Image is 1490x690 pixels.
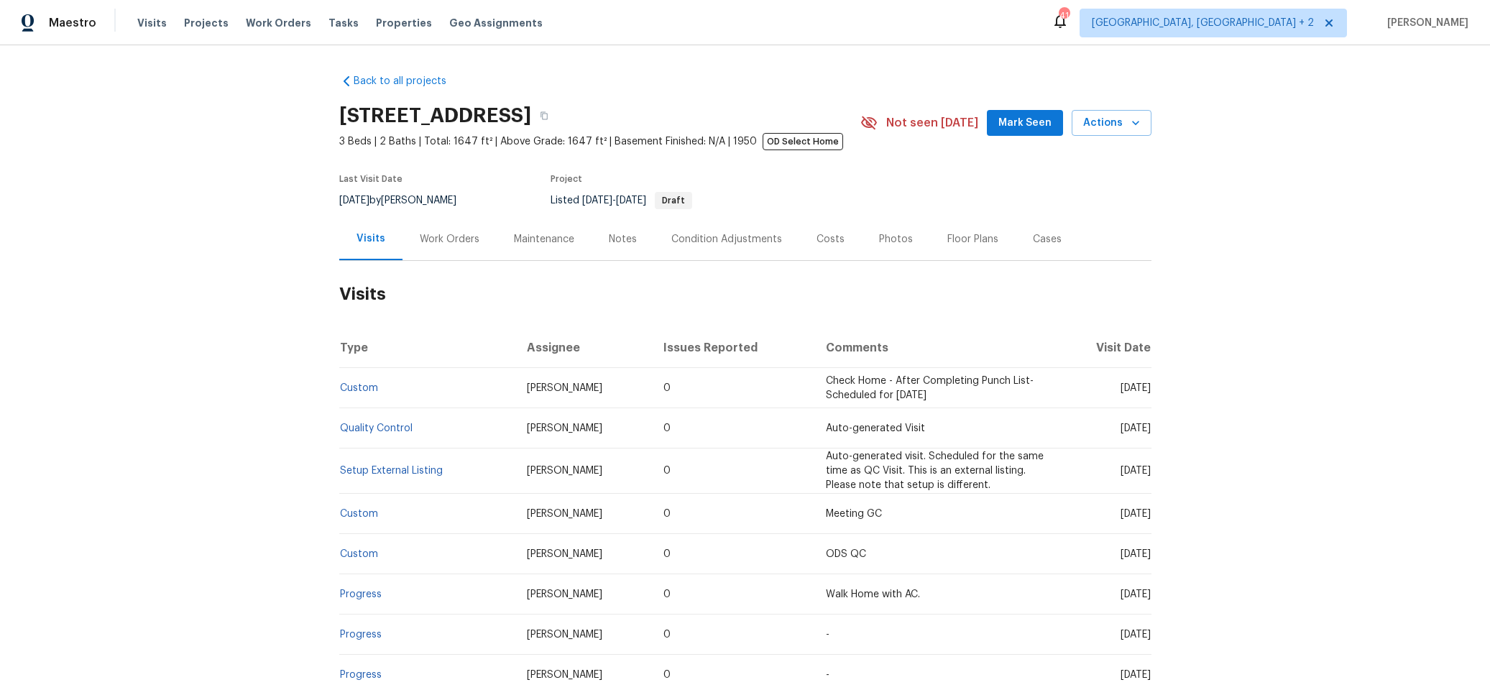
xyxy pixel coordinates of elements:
[339,74,477,88] a: Back to all projects
[339,192,474,209] div: by [PERSON_NAME]
[551,175,582,183] span: Project
[582,195,612,206] span: [DATE]
[339,109,531,123] h2: [STREET_ADDRESS]
[1121,423,1151,433] span: [DATE]
[328,18,359,28] span: Tasks
[582,195,646,206] span: -
[339,134,860,149] span: 3 Beds | 2 Baths | Total: 1647 ft² | Above Grade: 1647 ft² | Basement Finished: N/A | 1950
[609,232,637,247] div: Notes
[1121,383,1151,393] span: [DATE]
[527,509,602,519] span: [PERSON_NAME]
[340,589,382,599] a: Progress
[376,16,432,30] span: Properties
[663,383,671,393] span: 0
[987,110,1063,137] button: Mark Seen
[663,466,671,476] span: 0
[656,196,691,205] span: Draft
[616,195,646,206] span: [DATE]
[1092,16,1314,30] span: [GEOGRAPHIC_DATA], [GEOGRAPHIC_DATA] + 2
[947,232,998,247] div: Floor Plans
[49,16,96,30] span: Maestro
[663,423,671,433] span: 0
[340,509,378,519] a: Custom
[339,195,369,206] span: [DATE]
[420,232,479,247] div: Work Orders
[339,261,1151,328] h2: Visits
[527,466,602,476] span: [PERSON_NAME]
[826,509,882,519] span: Meeting GC
[663,630,671,640] span: 0
[515,328,652,368] th: Assignee
[184,16,229,30] span: Projects
[998,114,1052,132] span: Mark Seen
[663,670,671,680] span: 0
[671,232,782,247] div: Condition Adjustments
[826,376,1034,400] span: Check Home - After Completing Punch List- Scheduled for [DATE]
[817,232,845,247] div: Costs
[886,116,978,130] span: Not seen [DATE]
[826,423,925,433] span: Auto-generated Visit
[1121,630,1151,640] span: [DATE]
[1381,16,1468,30] span: [PERSON_NAME]
[663,549,671,559] span: 0
[826,451,1044,490] span: Auto-generated visit. Scheduled for the same time as QC Visit. This is an external listing. Pleas...
[340,670,382,680] a: Progress
[1121,509,1151,519] span: [DATE]
[137,16,167,30] span: Visits
[814,328,1058,368] th: Comments
[339,328,516,368] th: Type
[652,328,814,368] th: Issues Reported
[1058,328,1151,368] th: Visit Date
[1121,670,1151,680] span: [DATE]
[449,16,543,30] span: Geo Assignments
[1121,549,1151,559] span: [DATE]
[1121,466,1151,476] span: [DATE]
[340,466,443,476] a: Setup External Listing
[527,423,602,433] span: [PERSON_NAME]
[879,232,913,247] div: Photos
[1121,589,1151,599] span: [DATE]
[527,589,602,599] span: [PERSON_NAME]
[514,232,574,247] div: Maintenance
[826,630,829,640] span: -
[246,16,311,30] span: Work Orders
[340,423,413,433] a: Quality Control
[340,549,378,559] a: Custom
[340,630,382,640] a: Progress
[531,103,557,129] button: Copy Address
[763,133,843,150] span: OD Select Home
[826,670,829,680] span: -
[357,231,385,246] div: Visits
[527,630,602,640] span: [PERSON_NAME]
[340,383,378,393] a: Custom
[663,589,671,599] span: 0
[527,670,602,680] span: [PERSON_NAME]
[826,549,866,559] span: ODS QC
[1059,9,1069,23] div: 41
[339,175,403,183] span: Last Visit Date
[663,509,671,519] span: 0
[527,383,602,393] span: [PERSON_NAME]
[527,549,602,559] span: [PERSON_NAME]
[826,589,920,599] span: Walk Home with AC.
[1072,110,1151,137] button: Actions
[1083,114,1140,132] span: Actions
[1033,232,1062,247] div: Cases
[551,195,692,206] span: Listed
